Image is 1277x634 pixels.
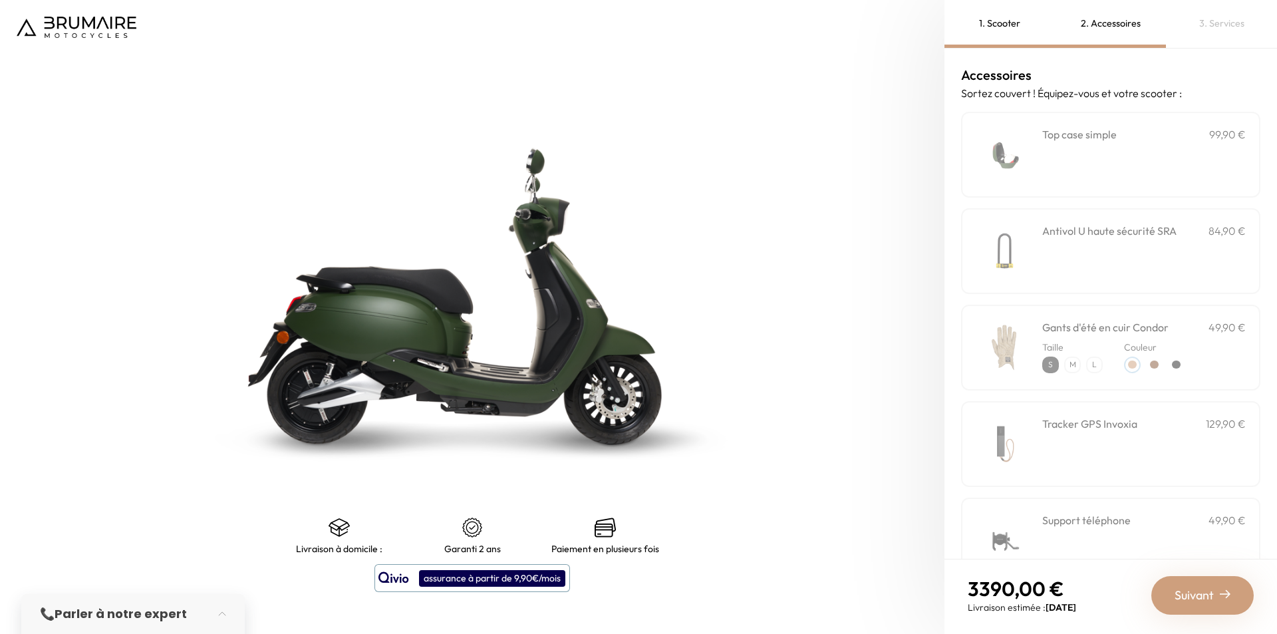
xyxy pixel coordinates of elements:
[1042,223,1177,239] h3: Antivol U haute sécurité SRA
[1046,601,1076,613] span: [DATE]
[1044,358,1058,372] p: S
[17,17,136,38] img: Logo de Brumaire
[374,564,570,592] button: assurance à partir de 9,90€/mois
[976,416,1032,472] img: Tracker GPS Invoxia
[462,517,483,538] img: certificat-de-garantie.png
[1206,416,1246,432] p: 129,90 €
[419,570,565,587] div: assurance à partir de 9,90€/mois
[296,544,382,554] p: Livraison à domicile :
[551,544,659,554] p: Paiement en plusieurs fois
[1065,358,1079,372] p: M
[1042,319,1169,335] h3: Gants d'été en cuir Condor
[595,517,616,538] img: credit-cards.png
[1087,358,1101,372] p: L
[1208,319,1246,335] p: 49,90 €
[378,570,409,586] img: logo qivio
[1042,126,1117,142] h3: Top case simple
[976,512,1032,569] img: Support téléphone
[976,223,1032,279] img: Antivol U haute sécurité SRA
[961,85,1260,101] p: Sortez couvert ! Équipez-vous et votre scooter :
[1175,586,1214,605] span: Suivant
[968,601,1076,614] p: Livraison estimée :
[1042,512,1131,528] h3: Support téléphone
[1208,512,1246,528] p: 49,90 €
[1220,589,1230,599] img: right-arrow-2.png
[1042,341,1103,354] p: Taille
[329,517,350,538] img: shipping.png
[1042,416,1137,432] h3: Tracker GPS Invoxia
[961,65,1260,85] h3: Accessoires
[976,126,1032,183] img: Top case simple
[1208,223,1246,239] p: 84,90 €
[444,544,501,554] p: Garanti 2 ans
[1209,126,1246,142] p: 99,90 €
[1124,341,1185,354] p: Couleur
[976,319,1032,376] img: Gants d'été en cuir Condor
[968,576,1064,601] span: 3390,00 €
